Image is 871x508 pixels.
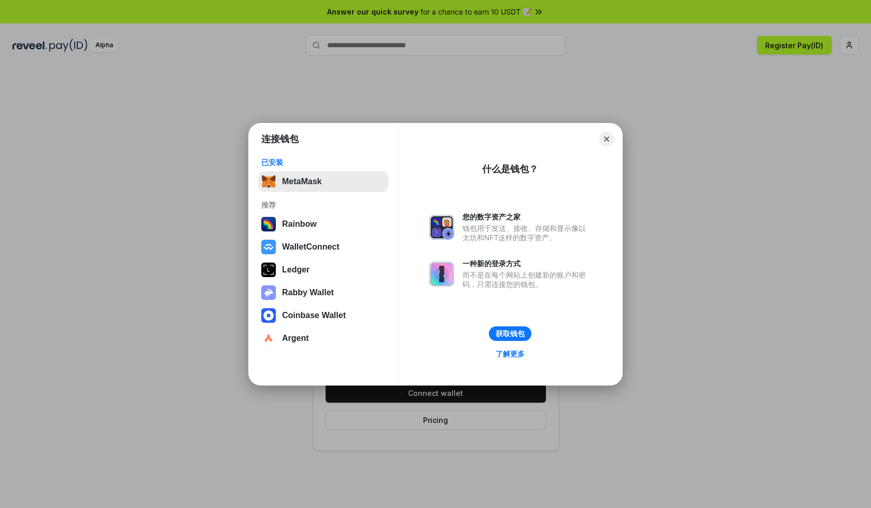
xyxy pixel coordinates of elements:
[258,305,388,326] button: Coinbase Wallet
[261,240,276,254] img: svg+xml,%3Csvg%20width%3D%2228%22%20height%3D%2228%22%20viewBox%3D%220%200%2028%2028%22%20fill%3D...
[489,326,531,341] button: 获取钱包
[462,224,591,242] div: 钱包用于发送、接收、存储和显示像以太坊和NFT这样的数字资产。
[261,263,276,277] img: svg+xml,%3Csvg%20xmlns%3D%22http%3A%2F%2Fwww.w3.org%2F2000%2Fsvg%22%20width%3D%2228%22%20height%3...
[261,200,385,210] div: 推荐
[258,237,388,257] button: WalletConnect
[282,334,309,343] div: Argent
[599,132,614,146] button: Close
[282,177,321,186] div: MetaMask
[282,265,310,274] div: Ledger
[489,347,531,361] a: 了解更多
[261,217,276,231] img: svg+xml,%3Csvg%20width%3D%22120%22%20height%3D%22120%22%20viewBox%3D%220%200%20120%20120%22%20fil...
[282,219,317,229] div: Rainbow
[261,174,276,189] img: svg+xml,%3Csvg%20fill%3D%22none%22%20height%3D%2233%22%20viewBox%3D%220%200%2035%2033%22%20width%...
[429,262,454,286] img: svg+xml,%3Csvg%20xmlns%3D%22http%3A%2F%2Fwww.w3.org%2F2000%2Fsvg%22%20fill%3D%22none%22%20viewBox...
[429,215,454,240] img: svg+xml,%3Csvg%20xmlns%3D%22http%3A%2F%2Fwww.w3.org%2F2000%2Fsvg%22%20fill%3D%22none%22%20viewBox...
[258,282,388,303] button: Rabby Wallet
[282,288,334,297] div: Rabby Wallet
[261,133,299,145] h1: 连接钱包
[261,158,385,167] div: 已安装
[462,259,591,268] div: 一种新的登录方式
[462,212,591,222] div: 您的数字资产之家
[496,329,525,338] div: 获取钱包
[462,270,591,289] div: 而不是在每个网站上创建新的账户和密码，只需连接您的钱包。
[282,311,346,320] div: Coinbase Wallet
[258,171,388,192] button: MetaMask
[496,349,525,359] div: 了解更多
[282,242,340,252] div: WalletConnect
[261,308,276,323] img: svg+xml,%3Csvg%20width%3D%2228%22%20height%3D%2228%22%20viewBox%3D%220%200%2028%2028%22%20fill%3D...
[258,214,388,235] button: Rainbow
[261,285,276,300] img: svg+xml,%3Csvg%20xmlns%3D%22http%3A%2F%2Fwww.w3.org%2F2000%2Fsvg%22%20fill%3D%22none%22%20viewBox...
[258,259,388,280] button: Ledger
[258,328,388,349] button: Argent
[482,163,538,175] div: 什么是钱包？
[261,331,276,346] img: svg+xml,%3Csvg%20width%3D%2228%22%20height%3D%2228%22%20viewBox%3D%220%200%2028%2028%22%20fill%3D...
